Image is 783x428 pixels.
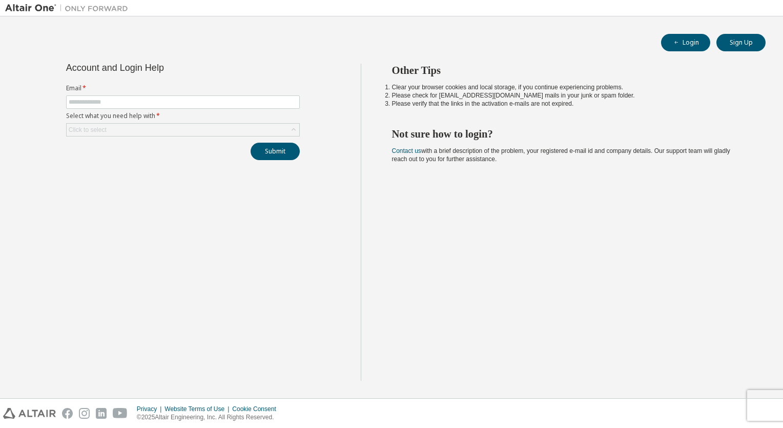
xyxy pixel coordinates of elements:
img: altair_logo.svg [3,408,56,419]
div: Privacy [137,405,164,413]
li: Please check for [EMAIL_ADDRESS][DOMAIN_NAME] mails in your junk or spam folder. [392,91,748,100]
img: linkedin.svg [96,408,107,419]
button: Submit [251,143,300,160]
h2: Not sure how to login? [392,127,748,141]
label: Email [66,84,300,92]
li: Please verify that the links in the activation e-mails are not expired. [392,100,748,108]
div: Cookie Consent [232,405,282,413]
p: © 2025 Altair Engineering, Inc. All Rights Reserved. [137,413,282,422]
div: Website Terms of Use [164,405,232,413]
li: Clear your browser cookies and local storage, if you continue experiencing problems. [392,83,748,91]
span: with a brief description of the problem, your registered e-mail id and company details. Our suppo... [392,147,730,163]
button: Login [661,34,710,51]
img: youtube.svg [113,408,128,419]
a: Contact us [392,147,421,154]
img: instagram.svg [79,408,90,419]
div: Click to select [69,126,107,134]
img: facebook.svg [62,408,73,419]
label: Select what you need help with [66,112,300,120]
h2: Other Tips [392,64,748,77]
div: Account and Login Help [66,64,253,72]
img: Altair One [5,3,133,13]
button: Sign Up [716,34,766,51]
div: Click to select [67,124,299,136]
